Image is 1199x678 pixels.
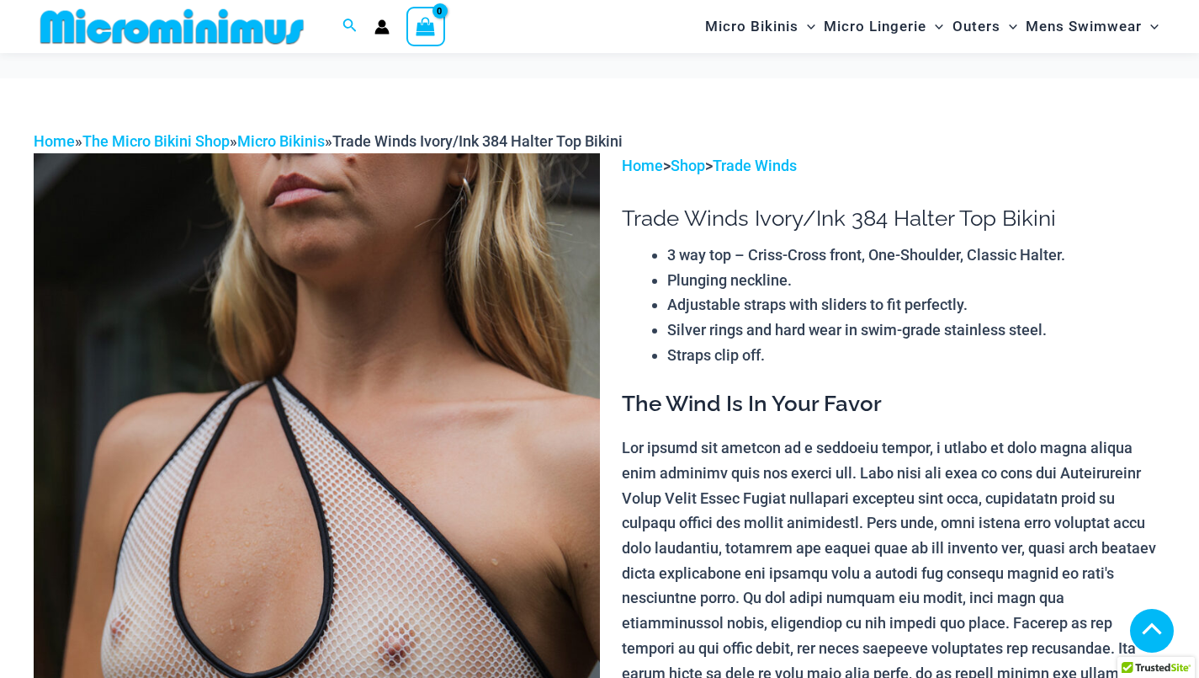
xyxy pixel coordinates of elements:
a: Micro LingerieMenu ToggleMenu Toggle [820,5,947,48]
span: Mens Swimwear [1026,5,1142,48]
a: Micro Bikinis [237,132,325,150]
span: Menu Toggle [1142,5,1159,48]
a: Account icon link [374,19,390,35]
a: Shop [671,157,705,174]
span: Trade Winds Ivory/Ink 384 Halter Top Bikini [332,132,623,150]
a: View Shopping Cart, empty [406,7,445,45]
span: Micro Lingerie [824,5,926,48]
img: MM SHOP LOGO FLAT [34,8,310,45]
a: The Micro Bikini Shop [82,132,230,150]
h1: Trade Winds Ivory/Ink 384 Halter Top Bikini [622,206,1165,232]
a: Search icon link [342,16,358,37]
span: Menu Toggle [798,5,815,48]
li: Straps clip off. [667,343,1165,368]
a: Mens SwimwearMenu ToggleMenu Toggle [1021,5,1163,48]
a: OutersMenu ToggleMenu Toggle [948,5,1021,48]
p: > > [622,153,1165,179]
a: Home [34,132,75,150]
span: Outers [952,5,1000,48]
li: Silver rings and hard wear in swim-grade stainless steel. [667,318,1165,343]
h3: The Wind Is In Your Favor [622,390,1165,419]
span: Menu Toggle [926,5,943,48]
span: » » » [34,132,623,150]
li: Adjustable straps with sliders to fit perfectly. [667,292,1165,318]
a: Trade Winds [713,157,797,174]
a: Micro BikinisMenu ToggleMenu Toggle [701,5,820,48]
li: Plunging neckline. [667,268,1165,293]
li: 3 way top – Criss-Cross front, One-Shoulder, Classic Halter. [667,243,1165,268]
span: Menu Toggle [1000,5,1017,48]
span: Micro Bikinis [705,5,798,48]
nav: Site Navigation [698,3,1165,51]
a: Home [622,157,663,174]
